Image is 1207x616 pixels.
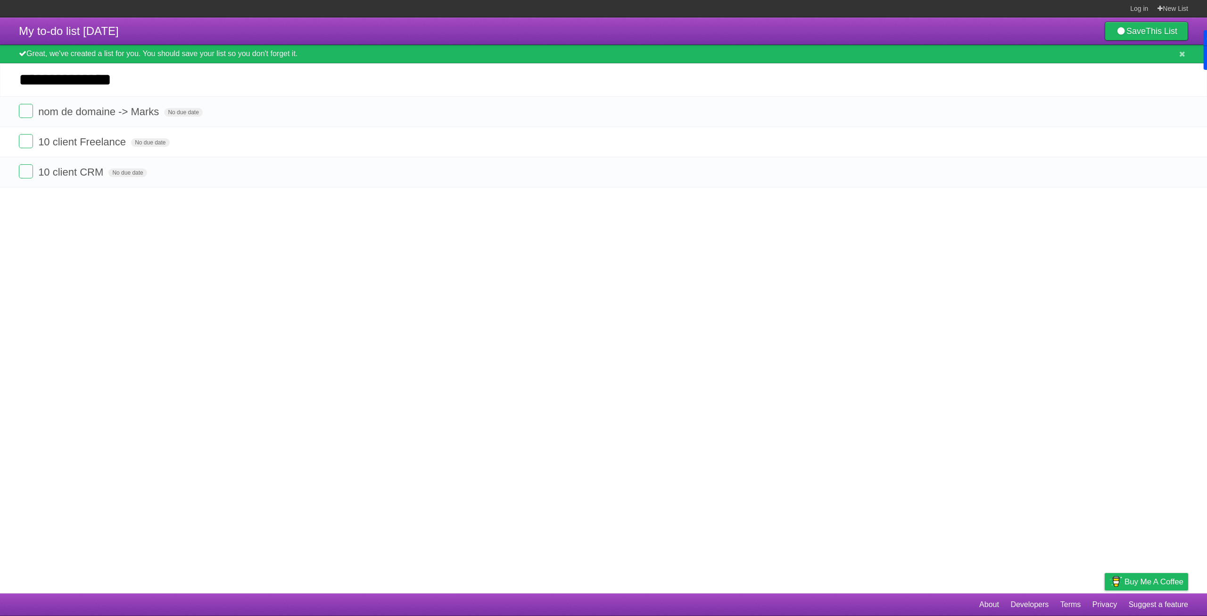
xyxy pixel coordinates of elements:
[19,104,33,118] label: Done
[1105,22,1188,41] a: SaveThis List
[1092,596,1117,614] a: Privacy
[1146,26,1177,36] b: This List
[38,106,161,118] span: nom de domaine -> Marks
[38,166,106,178] span: 10 client CRM
[164,108,202,117] span: No due date
[108,169,147,177] span: No due date
[19,134,33,148] label: Done
[1010,596,1049,614] a: Developers
[38,136,128,148] span: 10 client Freelance
[1129,596,1188,614] a: Suggest a feature
[1124,574,1183,590] span: Buy me a coffee
[1060,596,1081,614] a: Terms
[1109,574,1122,590] img: Buy me a coffee
[131,138,169,147] span: No due date
[1105,573,1188,591] a: Buy me a coffee
[19,164,33,178] label: Done
[19,25,119,37] span: My to-do list [DATE]
[979,596,999,614] a: About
